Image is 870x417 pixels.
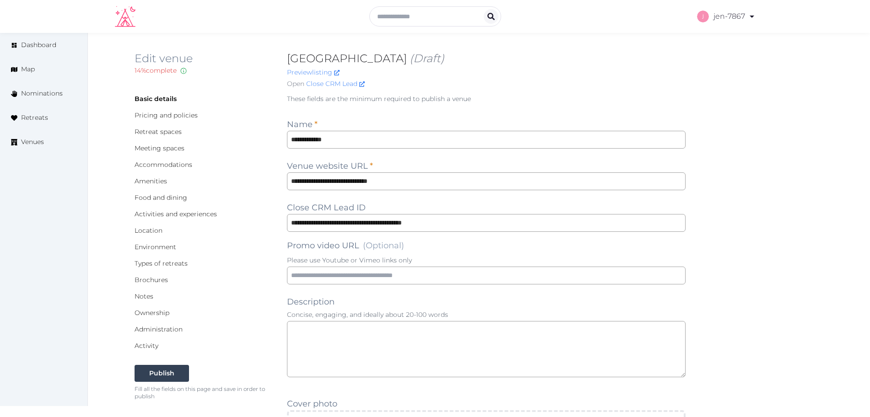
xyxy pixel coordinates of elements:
a: Basic details [135,95,177,103]
span: Open [287,79,304,89]
span: (Draft) [410,52,444,65]
a: Ownership [135,309,169,317]
label: Close CRM Lead ID [287,201,366,214]
span: Nominations [21,89,63,98]
a: Accommodations [135,160,192,169]
a: Activities and experiences [135,210,217,218]
a: Activity [135,342,158,350]
p: These fields are the minimum required to publish a venue [287,94,686,103]
h2: Edit venue [135,51,272,66]
span: (Optional) [363,241,404,251]
label: Venue website URL [287,160,373,172]
span: Dashboard [21,40,56,50]
p: Please use Youtube or Vimeo links only [287,256,686,265]
button: Publish [135,365,189,382]
a: Amenities [135,177,167,185]
span: Venues [21,137,44,147]
a: Brochures [135,276,168,284]
a: Retreat spaces [135,128,182,136]
label: Description [287,295,335,308]
h2: [GEOGRAPHIC_DATA] [287,51,686,66]
a: Meeting spaces [135,144,184,152]
a: Location [135,226,162,235]
a: Close CRM Lead [306,79,365,89]
a: Administration [135,325,183,333]
label: Cover photo [287,397,337,410]
div: Publish [149,369,174,378]
a: Environment [135,243,176,251]
span: Retreats [21,113,48,123]
a: Food and dining [135,193,187,202]
a: jen-7867 [697,4,756,29]
a: Notes [135,292,153,300]
a: Types of retreats [135,259,188,267]
p: Fill all the fields on this page and save in order to publish [135,385,272,400]
label: Promo video URL [287,239,404,252]
label: Name [287,118,318,131]
a: Pricing and policies [135,111,198,119]
a: Previewlisting [287,68,340,76]
span: 14 % complete [135,66,177,75]
span: Map [21,64,35,74]
p: Concise, engaging, and ideally about 20-100 words [287,310,686,319]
